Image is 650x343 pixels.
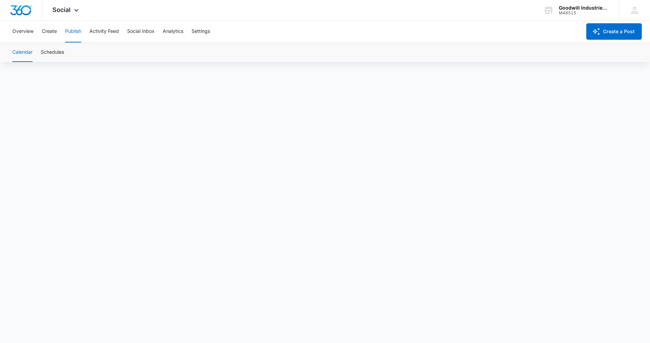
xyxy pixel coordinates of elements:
div: account id [559,11,609,15]
span: Social [52,6,71,13]
button: Publish [65,21,81,42]
button: Social Inbox [127,21,155,42]
button: Schedules [41,43,64,62]
button: Create [42,21,57,42]
button: Calendar [12,43,33,62]
button: Activity Feed [89,21,119,42]
button: Overview [12,21,34,42]
div: account name [559,5,609,11]
button: Analytics [163,21,183,42]
button: Create a Post [586,23,642,40]
button: Settings [192,21,210,42]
